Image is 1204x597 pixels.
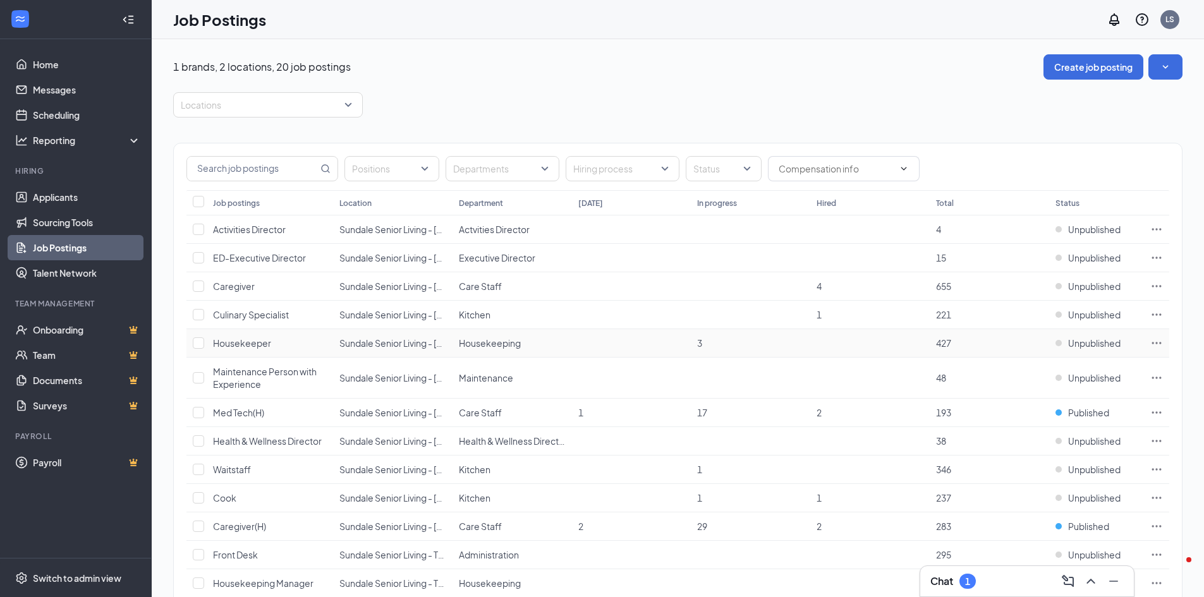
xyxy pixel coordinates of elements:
[936,492,951,504] span: 237
[33,393,141,418] a: SurveysCrown
[453,484,572,512] td: Kitchen
[1150,577,1163,589] svg: Ellipses
[817,492,822,504] span: 1
[33,184,141,210] a: Applicants
[33,52,141,77] a: Home
[33,134,142,147] div: Reporting
[810,190,930,215] th: Hired
[1150,308,1163,321] svg: Ellipses
[930,190,1049,215] th: Total
[936,549,951,560] span: 295
[1150,337,1163,349] svg: Ellipses
[339,492,526,504] span: Sundale Senior Living - [GEOGRAPHIC_DATA]
[453,427,572,455] td: Health & Wellness Director
[459,224,530,235] span: Actvities Director
[930,574,953,588] h3: Chat
[15,572,28,584] svg: Settings
[697,464,702,475] span: 1
[1068,223,1121,236] span: Unpublished
[779,162,894,176] input: Compensation info
[333,244,453,272] td: Sundale Senior Living - Huntsville
[339,464,526,475] span: Sundale Senior Living - [GEOGRAPHIC_DATA]
[697,521,707,532] span: 29
[459,252,535,263] span: Executive Director
[1104,571,1124,591] button: Minimize
[339,407,526,418] span: Sundale Senior Living - [GEOGRAPHIC_DATA]
[187,157,318,181] input: Search job postings
[1068,251,1121,264] span: Unpublished
[1068,280,1121,292] span: Unpublished
[339,435,526,447] span: Sundale Senior Living - [GEOGRAPHIC_DATA]
[453,244,572,272] td: Executive Director
[14,13,27,25] svg: WorkstreamLogo
[936,337,951,349] span: 427
[697,337,702,349] span: 3
[1049,190,1144,215] th: Status
[213,464,251,475] span: Waitstaff
[33,77,141,102] a: Messages
[936,435,946,447] span: 38
[1150,435,1163,447] svg: Ellipses
[453,358,572,399] td: Maintenance
[965,576,970,587] div: 1
[1058,571,1078,591] button: ComposeMessage
[339,252,526,263] span: Sundale Senior Living - [GEOGRAPHIC_DATA]
[213,252,306,263] span: ED-Executive Director
[339,198,372,208] div: Location
[691,190,810,215] th: In progress
[817,407,822,418] span: 2
[333,301,453,329] td: Sundale Senior Living - Huntsville
[1107,12,1122,27] svg: Notifications
[333,541,453,569] td: Sundale Senior Living - The Woodlands
[33,368,141,393] a: DocumentsCrown
[1068,406,1109,419] span: Published
[936,372,946,383] span: 48
[320,164,331,174] svg: MagnifyingGlass
[459,492,490,504] span: Kitchen
[122,13,135,26] svg: Collapse
[1150,548,1163,561] svg: Ellipses
[1068,337,1121,349] span: Unpublished
[459,372,513,383] span: Maintenance
[572,190,691,215] th: [DATE]
[1068,435,1121,447] span: Unpublished
[15,298,138,309] div: Team Management
[213,280,255,292] span: Caregiver
[1106,574,1121,589] svg: Minimize
[213,198,260,208] div: Job postings
[1068,491,1121,504] span: Unpublished
[213,521,266,532] span: Caregiver(H)
[339,372,526,383] span: Sundale Senior Living - [GEOGRAPHIC_DATA]
[1081,571,1101,591] button: ChevronUp
[459,337,521,349] span: Housekeeping
[33,210,141,235] a: Sourcing Tools
[15,134,28,147] svg: Analysis
[936,252,946,263] span: 15
[453,541,572,569] td: Administration
[1161,554,1191,584] iframe: Intercom live chat
[1150,251,1163,264] svg: Ellipses
[1068,371,1121,384] span: Unpublished
[333,215,453,244] td: Sundale Senior Living - Huntsville
[339,309,526,320] span: Sundale Senior Living - [GEOGRAPHIC_DATA]
[213,549,258,560] span: Front Desk
[213,577,313,589] span: Housekeeping Manager
[339,224,526,235] span: Sundale Senior Living - [GEOGRAPHIC_DATA]
[936,407,951,418] span: 193
[936,224,941,235] span: 4
[459,407,502,418] span: Care Staff
[817,309,822,320] span: 1
[578,521,583,532] span: 2
[459,521,502,532] span: Care Staff
[459,549,519,560] span: Administration
[1150,463,1163,476] svg: Ellipses
[1148,54,1183,80] button: SmallChevronDown
[578,407,583,418] span: 1
[339,577,497,589] span: Sundale Senior Living - The Woodlands
[1083,574,1098,589] svg: ChevronUp
[15,166,138,176] div: Hiring
[1150,406,1163,419] svg: Ellipses
[333,427,453,455] td: Sundale Senior Living - Huntsville
[459,464,490,475] span: Kitchen
[1159,61,1172,73] svg: SmallChevronDown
